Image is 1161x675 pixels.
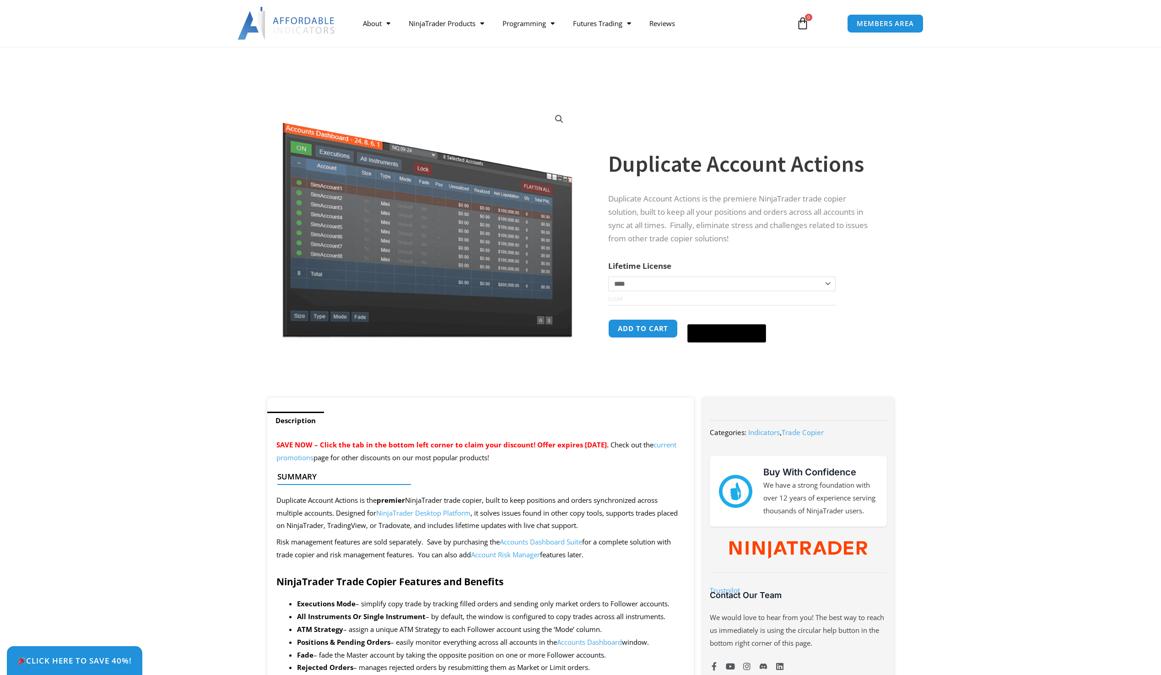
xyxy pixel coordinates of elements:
[297,625,343,634] b: ATM Strategy
[640,13,684,34] a: Reviews
[729,541,867,559] img: NinjaTrader Wordmark color RGB | Affordable Indicators – NinjaTrader
[847,14,923,33] a: MEMBERS AREA
[783,10,823,37] a: 0
[710,611,886,650] p: We would love to hear from you! The best way to reach us immediately is using the circular help b...
[557,637,622,647] a: Accounts Dashboard
[608,148,875,180] h1: Duplicate Account Actions
[805,14,812,21] span: 0
[710,428,746,437] span: Categories:
[277,472,677,481] h4: Summary
[7,646,142,675] a: 🎉Click Here to save 40%!
[354,13,400,34] a: About
[500,537,582,546] a: Accounts Dashboard Suite
[763,479,878,517] p: We have a strong foundation with over 12 years of experience serving thousands of NinjaTrader users.
[276,495,678,530] span: Duplicate Account Actions is the NinjaTrader trade copier, built to keep positions and orders syn...
[280,104,574,338] img: Screenshot 2024-08-26 15414455555
[493,13,564,34] a: Programming
[857,20,914,27] span: MEMBERS AREA
[17,657,132,664] span: Click Here to save 40%!
[18,657,26,664] img: 🎉
[400,13,493,34] a: NinjaTrader Products
[748,428,824,437] span: ,
[377,495,405,505] strong: premier
[238,7,336,40] img: LogoAI | Affordable Indicators – NinjaTrader
[276,575,503,588] strong: NinjaTrader Trade Copier Features and Benefits
[763,465,878,479] h3: Buy With Confidence
[564,13,640,34] a: Futures Trading
[608,319,678,338] button: Add to cart
[608,261,671,271] label: Lifetime License
[687,324,766,343] button: Buy with GPay
[471,550,540,559] a: Account Risk Manager
[782,428,824,437] a: Trade Copier
[276,439,685,464] p: Check out the page for other discounts on our most popular products!
[686,318,768,319] iframe: Secure payment input frame
[276,536,685,561] p: Risk management features are sold separately. Save by purchasing the for a complete solution with...
[297,623,685,636] li: – assign a unique ATM Strategy to each Follower account using the ‘Mode’ column.
[297,612,426,621] strong: All Instruments Or Single Instrument
[710,590,886,600] h3: Contact Our Team
[608,192,875,245] p: Duplicate Account Actions is the premiere NinjaTrader trade copier solution, built to keep all yo...
[297,636,685,649] li: – easily monitor everything across all accounts in the window.
[719,475,752,508] img: mark thumbs good 43913 | Affordable Indicators – NinjaTrader
[748,428,780,437] a: Indicators
[297,610,685,623] li: – by default, the window is configured to copy trades across all instruments.
[354,13,786,34] nav: Menu
[297,599,356,608] strong: Executions Mode
[297,637,390,647] strong: Positions & Pending Orders
[551,111,567,127] a: View full-screen image gallery
[267,412,324,430] a: Description
[276,440,609,449] span: SAVE NOW – Click the tab in the bottom left corner to claim your discount! Offer expires [DATE].
[297,598,685,610] li: – simplify copy trade by tracking filled orders and sending only market orders to Follower accounts.
[710,586,740,595] a: Trustpilot
[608,296,622,302] a: Clear options
[376,508,470,517] a: NinjaTrader Desktop Platform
